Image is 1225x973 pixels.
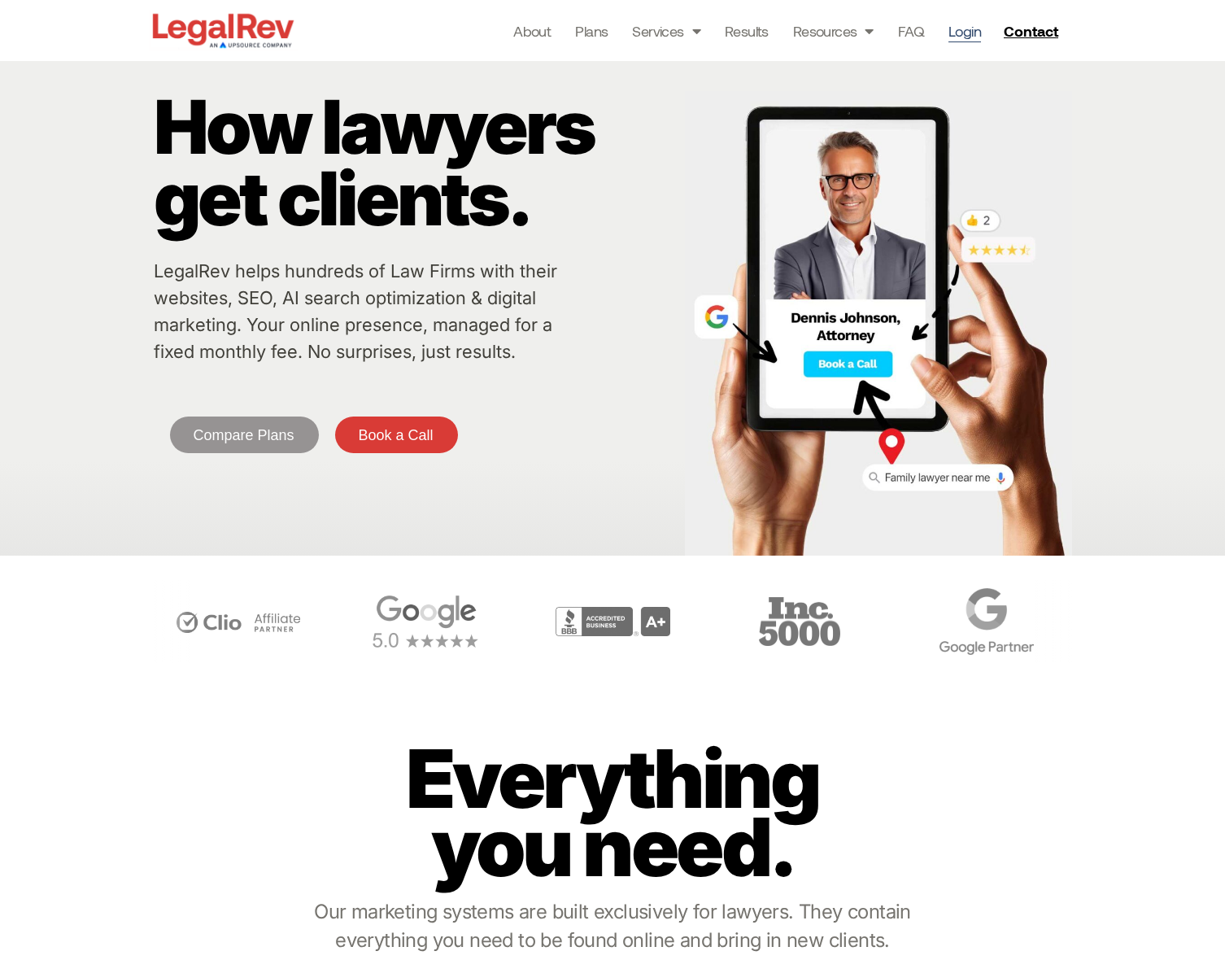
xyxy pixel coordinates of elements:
p: How lawyers get clients. [154,91,678,234]
a: Results [725,20,769,42]
a: Book a Call [335,417,458,453]
span: Book a Call [359,428,434,443]
a: Plans [575,20,608,42]
a: Compare Plans [170,417,319,453]
div: 1 / 6 [336,580,515,663]
p: Everything you need. [376,744,849,881]
p: Our marketing systems are built exclusively for lawyers. They contain everything you need to be f... [306,897,920,954]
a: Login [948,20,981,42]
div: 6 / 6 [149,580,328,663]
span: Contact [1004,24,1058,38]
span: Compare Plans [194,428,294,443]
a: Services [632,20,700,42]
div: 3 / 6 [710,580,889,663]
div: Carousel [149,580,1076,663]
a: About [513,20,551,42]
div: 2 / 6 [523,580,702,663]
a: FAQ [898,20,924,42]
a: Resources [793,20,874,42]
a: LegalRev helps hundreds of Law Firms with their websites, SEO, AI search optimization & digital m... [154,260,557,362]
nav: Menu [513,20,981,42]
a: Contact [997,18,1069,44]
div: 4 / 6 [897,580,1076,663]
